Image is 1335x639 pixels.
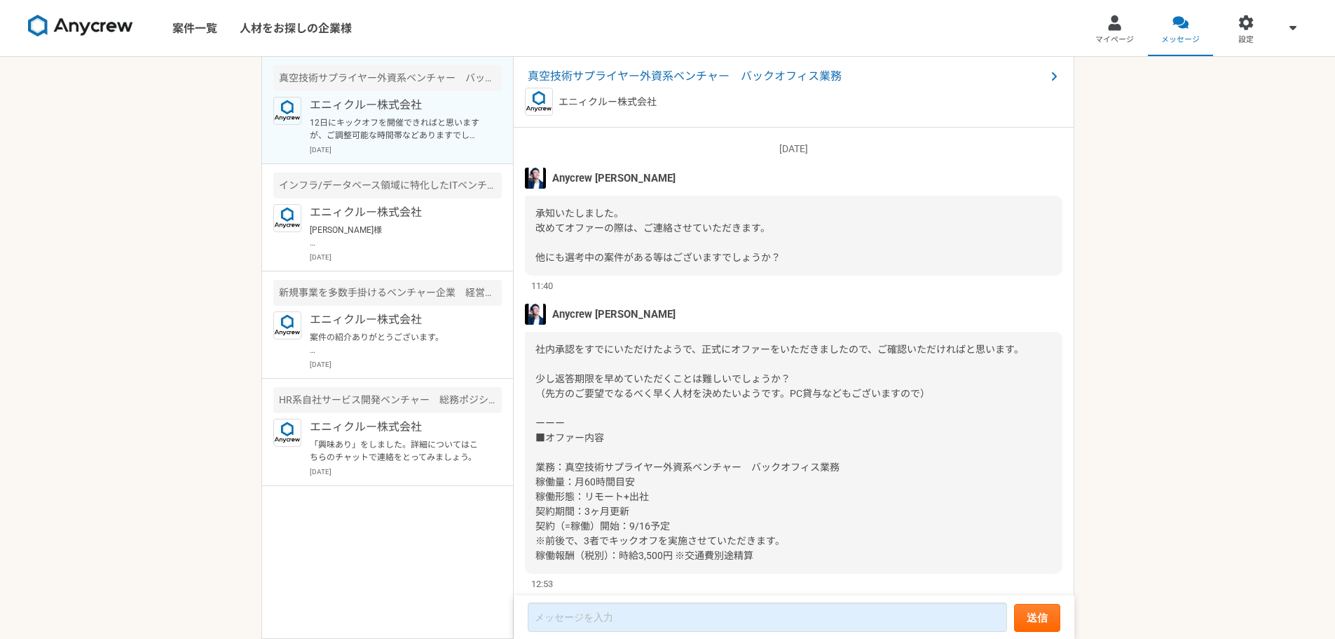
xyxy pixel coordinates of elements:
span: Anycrew [PERSON_NAME] [552,307,676,322]
span: Anycrew [PERSON_NAME] [552,170,676,186]
img: logo_text_blue_01.png [525,88,553,116]
span: 承知いたしました。 改めてオファーの際は、ご連絡させていただきます。 他にも選考中の案件がある等はございますでしょうか？ [535,208,781,263]
span: メッセージ [1161,34,1200,46]
p: 案件の紹介ありがとうございます。 下記案件でしたら経験もありますので対応可能となります。 インフラ/データベース領域に特化したITベンチャー 人事・評価制度設計 レジュメも送付させていただきまし... [310,331,483,356]
p: エニィクルー株式会社 [310,311,483,328]
span: 11:40 [531,279,553,292]
img: S__5267474.jpg [525,168,546,189]
p: [DATE] [310,466,502,477]
img: logo_text_blue_01.png [273,311,301,339]
img: logo_text_blue_01.png [273,419,301,447]
span: 12:53 [531,577,553,591]
button: 送信 [1014,604,1060,632]
p: エニィクルー株式会社 [559,95,657,109]
p: エニィクルー株式会社 [310,204,483,221]
div: インフラ/データベース領域に特化したITベンチャー 人事・評価制度設計 [273,173,502,199]
p: [PERSON_NAME]様 ご連絡ありがとうございます。 引き続きよろしくお願いいたします。 [310,224,483,249]
img: 8DqYSo04kwAAAAASUVORK5CYII= [28,15,133,37]
img: logo_text_blue_01.png [273,97,301,125]
p: 「興味あり」をしました。詳細についてはこちらのチャットで連絡をとってみましょう。 [310,438,483,464]
span: 設定 [1238,34,1254,46]
span: 社内承認をすでにいただけたようで、正式にオファーをいただきましたので、ご確認いただければと思います。 少し返答期限を早めていただくことは難しいでしょうか？ （先方のご要望でなるべく早く人材を決め... [535,344,1024,561]
p: [DATE] [310,252,502,262]
div: HR系自社サービス開発ベンチャー 総務ポジション [273,387,502,413]
p: エニィクルー株式会社 [310,97,483,114]
span: マイページ [1095,34,1134,46]
span: 真空技術サプライヤー外資系ベンチャー バックオフィス業務 [528,68,1046,85]
p: エニィクルー株式会社 [310,419,483,436]
p: 12日にキックオフを開催できればと思いますが、ご調整可能な時間帯などありますでしょうか。 また、少し稼働は先になりますが、契約書を作成させていただきますので、下記フォームから、情報のご入力をお願... [310,116,483,142]
p: [DATE] [310,359,502,370]
div: 新規事業を多数手掛けるベンチャー企業 経営陣サポート（秘書・経営企画） [273,280,502,306]
img: S__5267474.jpg [525,304,546,325]
img: logo_text_blue_01.png [273,204,301,232]
div: 真空技術サプライヤー外資系ベンチャー バックオフィス業務 [273,65,502,91]
p: [DATE] [525,142,1062,156]
p: [DATE] [310,144,502,155]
